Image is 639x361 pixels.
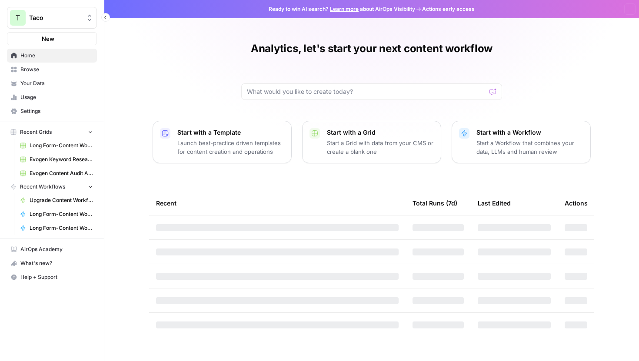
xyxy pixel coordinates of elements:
a: Long Form-Content Workflow - AI Clients (New) [16,207,97,221]
span: Browse [20,66,93,73]
span: T [16,13,20,23]
span: Actions early access [422,5,475,13]
button: Workspace: Taco [7,7,97,29]
p: Start with a Workflow [476,128,583,137]
a: Usage [7,90,97,104]
span: Settings [20,107,93,115]
span: Long Form-Content Workflow (Portuguese) [30,224,93,232]
span: AirOps Academy [20,245,93,253]
div: Recent [156,191,399,215]
span: Home [20,52,93,60]
a: AirOps Academy [7,242,97,256]
div: Actions [565,191,588,215]
a: Evogen Keyword Research Agent Grid [16,152,97,166]
button: Start with a WorkflowStart a Workflow that combines your data, LLMs and human review [452,121,591,163]
a: Browse [7,63,97,76]
p: Start with a Template [177,128,284,137]
div: Total Runs (7d) [413,191,457,215]
a: Long Form-Content Workflow (Portuguese) [16,221,97,235]
a: Long Form-Content Workflow - AI Clients (New) Grid [16,139,97,152]
span: Long Form-Content Workflow - AI Clients (New) [30,210,93,218]
button: New [7,32,97,45]
span: New [42,34,54,43]
button: What's new? [7,256,97,270]
span: Recent Workflows [20,183,65,191]
button: Recent Workflows [7,180,97,193]
button: Recent Grids [7,126,97,139]
h1: Analytics, let's start your next content workflow [251,42,493,56]
p: Launch best-practice driven templates for content creation and operations [177,139,284,156]
button: Start with a GridStart a Grid with data from your CMS or create a blank one [302,121,441,163]
div: What's new? [7,257,97,270]
span: Evogen Keyword Research Agent Grid [30,156,93,163]
span: Ready to win AI search? about AirOps Visibility [269,5,415,13]
span: Usage [20,93,93,101]
a: Your Data [7,76,97,90]
div: Last Edited [478,191,511,215]
span: Your Data [20,79,93,87]
span: Recent Grids [20,128,52,136]
span: Long Form-Content Workflow - AI Clients (New) Grid [30,142,93,149]
a: Home [7,49,97,63]
a: Learn more [330,6,359,12]
a: Upgrade Content Workflow - mogul [16,193,97,207]
p: Start a Grid with data from your CMS or create a blank one [327,139,434,156]
span: Help + Support [20,273,93,281]
span: Upgrade Content Workflow - mogul [30,196,93,204]
p: Start with a Grid [327,128,434,137]
p: Start a Workflow that combines your data, LLMs and human review [476,139,583,156]
a: Settings [7,104,97,118]
button: Help + Support [7,270,97,284]
input: What would you like to create today? [247,87,486,96]
button: Start with a TemplateLaunch best-practice driven templates for content creation and operations [153,121,292,163]
span: Taco [29,13,82,22]
a: Evogen Content Audit Agent Grid [16,166,97,180]
span: Evogen Content Audit Agent Grid [30,169,93,177]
